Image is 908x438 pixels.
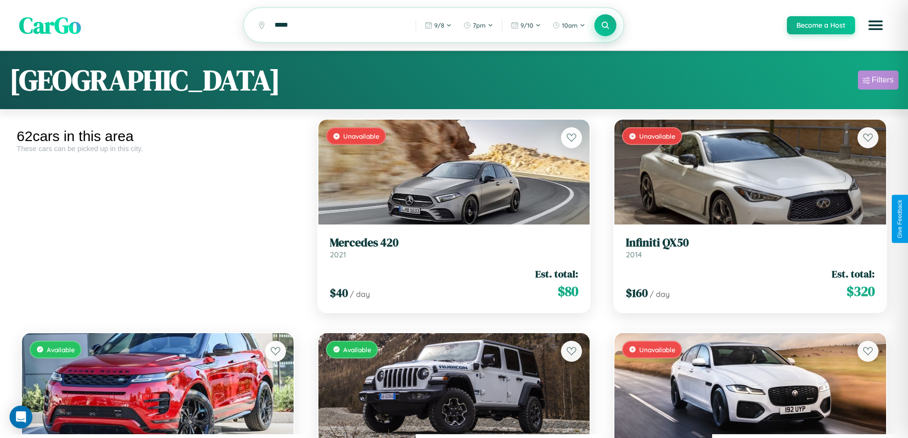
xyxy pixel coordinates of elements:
span: $ 160 [626,285,648,301]
span: 9 / 8 [434,21,444,29]
div: These cars can be picked up in this city. [17,144,299,153]
span: 7pm [473,21,486,29]
span: 9 / 10 [520,21,533,29]
span: 2021 [330,250,346,259]
span: / day [650,289,670,299]
span: 2014 [626,250,642,259]
span: Available [343,346,371,354]
span: Available [47,346,75,354]
span: $ 40 [330,285,348,301]
div: Open Intercom Messenger [10,406,32,428]
span: / day [350,289,370,299]
button: 7pm [459,18,498,33]
button: Open menu [862,12,889,39]
button: 9/10 [506,18,546,33]
span: Est. total: [832,267,875,281]
a: Infiniti QX502014 [626,236,875,259]
div: Filters [872,75,894,85]
button: 9/8 [420,18,457,33]
span: Unavailable [639,132,675,140]
span: Unavailable [343,132,379,140]
span: 10am [562,21,578,29]
button: Filters [858,71,898,90]
h3: Mercedes 420 [330,236,579,250]
h1: [GEOGRAPHIC_DATA] [10,61,280,100]
a: Mercedes 4202021 [330,236,579,259]
div: 62 cars in this area [17,128,299,144]
span: $ 320 [847,282,875,301]
span: $ 80 [558,282,578,301]
h3: Infiniti QX50 [626,236,875,250]
span: CarGo [19,10,81,41]
span: Unavailable [639,346,675,354]
div: Give Feedback [897,200,903,238]
span: Est. total: [535,267,578,281]
button: 10am [548,18,590,33]
button: Become a Host [787,16,855,34]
